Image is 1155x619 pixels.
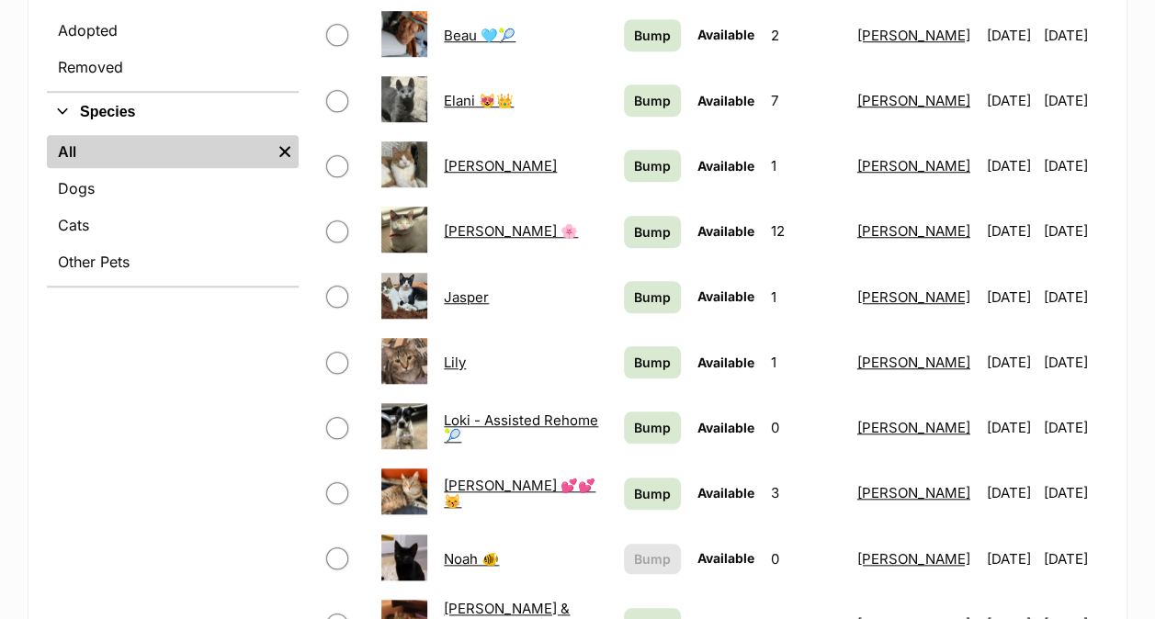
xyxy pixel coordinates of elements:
[979,69,1042,132] td: [DATE]
[764,527,848,591] td: 0
[1044,134,1106,197] td: [DATE]
[857,419,970,436] a: [PERSON_NAME]
[444,157,557,174] a: [PERSON_NAME]
[634,484,671,503] span: Bump
[624,478,681,510] a: Bump
[697,485,754,501] span: Available
[764,69,848,132] td: 7
[697,223,754,239] span: Available
[1044,461,1106,524] td: [DATE]
[979,4,1042,67] td: [DATE]
[624,411,681,444] a: Bump
[634,353,671,372] span: Bump
[697,420,754,435] span: Available
[444,411,598,445] a: Loki - Assisted Rehome 🎾
[634,287,671,307] span: Bump
[979,461,1042,524] td: [DATE]
[1044,69,1106,132] td: [DATE]
[444,354,466,371] a: Lily
[634,91,671,110] span: Bump
[764,461,848,524] td: 3
[47,14,299,47] a: Adopted
[634,222,671,242] span: Bump
[444,92,514,109] a: Elani 😻👑
[857,92,970,109] a: [PERSON_NAME]
[857,157,970,174] a: [PERSON_NAME]
[444,477,595,510] a: [PERSON_NAME] 💕💕😽
[979,265,1042,329] td: [DATE]
[697,288,754,304] span: Available
[624,19,681,51] a: Bump
[624,84,681,117] a: Bump
[444,27,515,44] a: Beau 🩵🎾
[697,93,754,108] span: Available
[624,346,681,378] a: Bump
[697,355,754,370] span: Available
[444,222,578,240] a: [PERSON_NAME] 🌸
[697,158,754,174] span: Available
[979,527,1042,591] td: [DATE]
[47,100,299,124] button: Species
[634,26,671,45] span: Bump
[764,4,848,67] td: 2
[634,549,671,568] span: Bump
[1044,396,1106,459] td: [DATE]
[1044,331,1106,394] td: [DATE]
[697,550,754,566] span: Available
[1044,527,1106,591] td: [DATE]
[634,418,671,437] span: Bump
[857,222,970,240] a: [PERSON_NAME]
[857,354,970,371] a: [PERSON_NAME]
[271,135,299,168] a: Remove filter
[764,265,848,329] td: 1
[47,208,299,242] a: Cats
[857,288,970,306] a: [PERSON_NAME]
[979,396,1042,459] td: [DATE]
[697,27,754,42] span: Available
[47,51,299,84] a: Removed
[979,134,1042,197] td: [DATE]
[764,396,848,459] td: 0
[979,199,1042,263] td: [DATE]
[1044,199,1106,263] td: [DATE]
[764,199,848,263] td: 12
[764,134,848,197] td: 1
[624,150,681,182] a: Bump
[857,550,970,568] a: [PERSON_NAME]
[624,216,681,248] a: Bump
[381,273,427,319] img: Jasper
[47,245,299,278] a: Other Pets
[624,544,681,574] button: Bump
[764,331,848,394] td: 1
[381,207,427,253] img: Heidi 🌸
[624,281,681,313] a: Bump
[1044,265,1106,329] td: [DATE]
[47,135,271,168] a: All
[979,331,1042,394] td: [DATE]
[857,484,970,501] a: [PERSON_NAME]
[444,550,499,568] a: Noah 🐠
[444,288,489,306] a: Jasper
[857,27,970,44] a: [PERSON_NAME]
[1044,4,1106,67] td: [DATE]
[47,131,299,286] div: Species
[47,172,299,205] a: Dogs
[634,156,671,175] span: Bump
